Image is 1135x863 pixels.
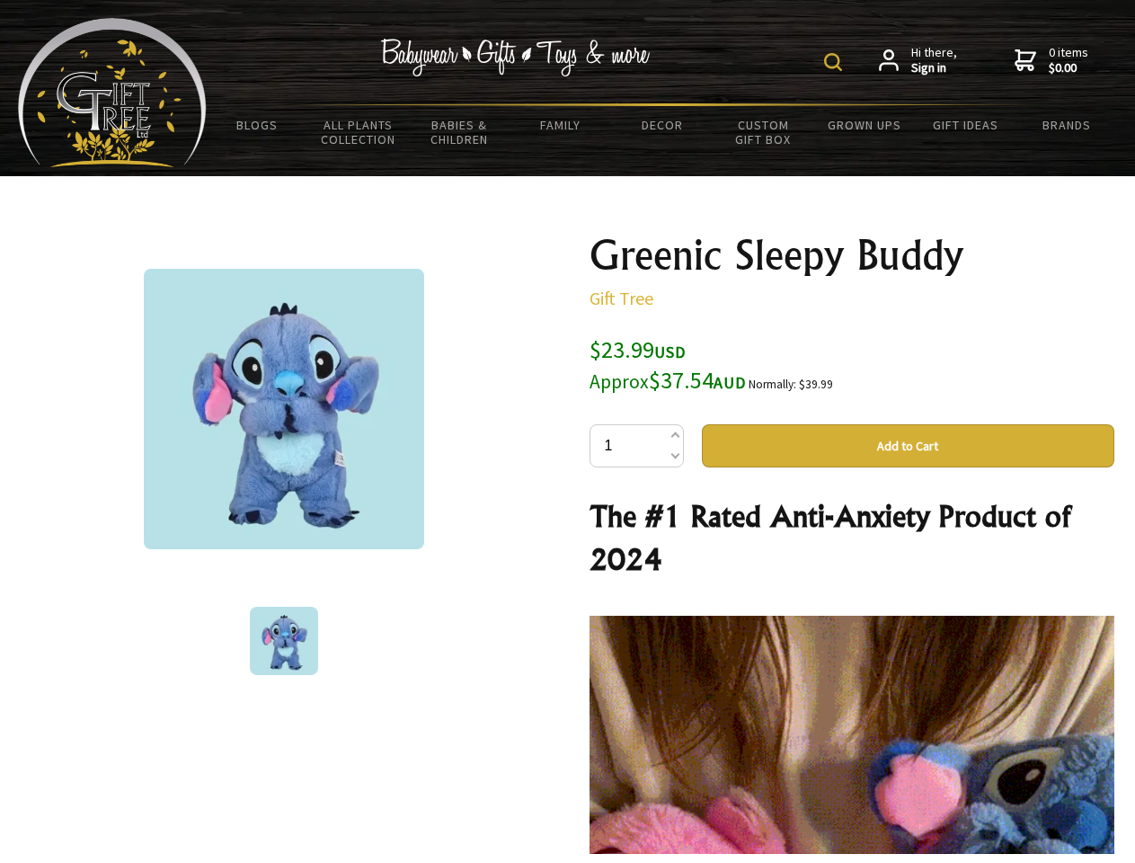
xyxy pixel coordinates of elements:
[207,106,308,144] a: BLOGS
[308,106,410,158] a: All Plants Collection
[510,106,612,144] a: Family
[590,234,1114,277] h1: Greenic Sleepy Buddy
[1049,60,1088,76] strong: $0.00
[714,372,746,393] span: AUD
[590,287,653,309] a: Gift Tree
[911,60,957,76] strong: Sign in
[590,369,649,394] small: Approx
[1016,106,1118,144] a: Brands
[813,106,915,144] a: Grown Ups
[590,498,1070,577] strong: The #1 Rated Anti-Anxiety Product of 2024
[144,269,424,549] img: Greenic Sleepy Buddy
[250,607,318,675] img: Greenic Sleepy Buddy
[702,424,1114,467] button: Add to Cart
[381,39,651,76] img: Babywear - Gifts - Toys & more
[654,342,686,362] span: USD
[713,106,814,158] a: Custom Gift Box
[18,18,207,167] img: Babyware - Gifts - Toys and more...
[590,334,746,395] span: $23.99 $37.54
[879,45,957,76] a: Hi there,Sign in
[611,106,713,144] a: Decor
[911,45,957,76] span: Hi there,
[1049,44,1088,76] span: 0 items
[824,53,842,71] img: product search
[915,106,1016,144] a: Gift Ideas
[409,106,510,158] a: Babies & Children
[1015,45,1088,76] a: 0 items$0.00
[749,377,833,392] small: Normally: $39.99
